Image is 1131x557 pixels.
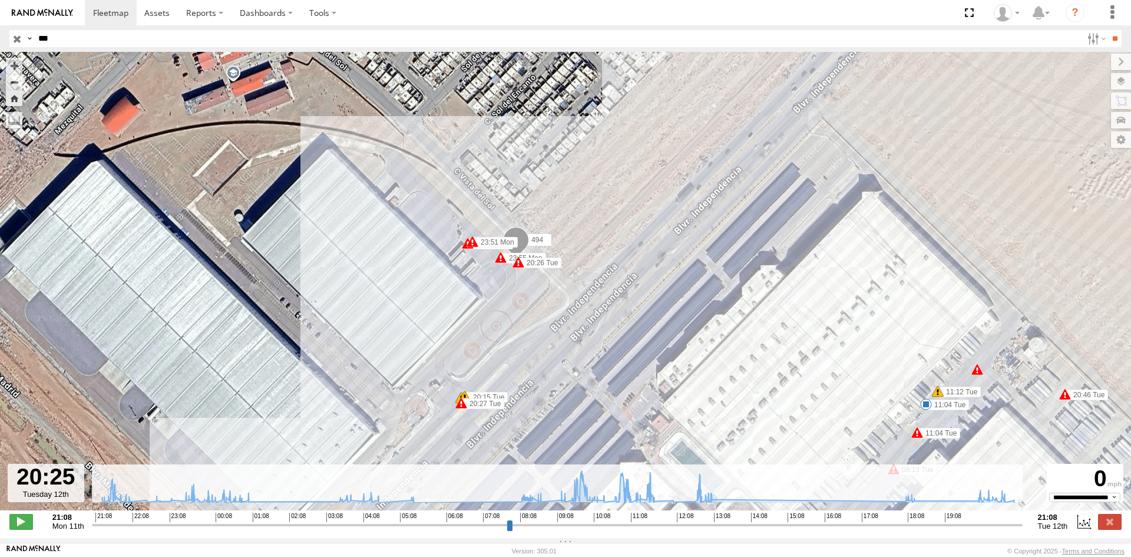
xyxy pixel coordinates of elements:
[461,398,504,409] label: 20:27 Tue
[326,513,343,522] span: 03:08
[400,513,416,522] span: 05:08
[1038,522,1068,530] span: Tue 12th Aug 2025
[862,513,878,522] span: 17:08
[531,236,543,244] span: 494
[12,9,73,17] img: rand-logo.svg
[1062,548,1125,555] a: Terms and Conditions
[25,30,34,47] label: Search Query
[133,513,149,522] span: 22:08
[95,513,112,522] span: 21:08
[253,513,269,522] span: 01:08
[908,513,924,522] span: 18:08
[6,58,22,74] button: Zoom in
[788,513,804,522] span: 15:08
[6,545,61,557] a: Visit our Website
[1049,466,1122,493] div: 0
[825,513,841,522] span: 16:08
[1038,513,1068,522] strong: 21:08
[501,253,546,263] label: 23:55 Mon
[1111,131,1131,148] label: Map Settings
[52,513,84,522] strong: 21:08
[483,513,500,522] span: 07:08
[447,513,463,522] span: 06:08
[518,258,561,268] label: 20:26 Tue
[465,392,508,403] label: 20:15 Tue
[468,239,513,249] label: 23:49 Mon
[557,513,574,522] span: 09:08
[945,513,961,522] span: 19:08
[714,513,730,522] span: 13:08
[631,513,647,522] span: 11:08
[751,513,768,522] span: 14:08
[1083,30,1108,47] label: Search Filter Options
[52,522,84,530] span: Mon 11th Aug 2025
[472,237,518,248] label: 23:51 Mon
[289,513,306,522] span: 02:08
[938,387,981,397] label: 11:12 Tue
[512,548,557,555] div: Version: 305.01
[917,428,960,439] label: 11:04 Tue
[1007,548,1125,555] div: © Copyright 2025 -
[9,514,33,529] label: Play/Stop
[926,400,969,410] label: 11:04 Tue
[594,513,610,522] span: 10:08
[170,513,186,522] span: 23:08
[1066,4,1084,22] i: ?
[363,513,380,522] span: 04:08
[1098,514,1122,529] label: Close
[971,364,983,375] div: 5
[6,74,22,90] button: Zoom out
[677,513,693,522] span: 12:08
[6,90,22,106] button: Zoom Home
[216,513,232,522] span: 00:08
[1065,390,1108,400] label: 20:46 Tue
[6,112,22,128] label: Measure
[520,513,537,522] span: 08:08
[990,4,1024,22] div: Roberto Garcia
